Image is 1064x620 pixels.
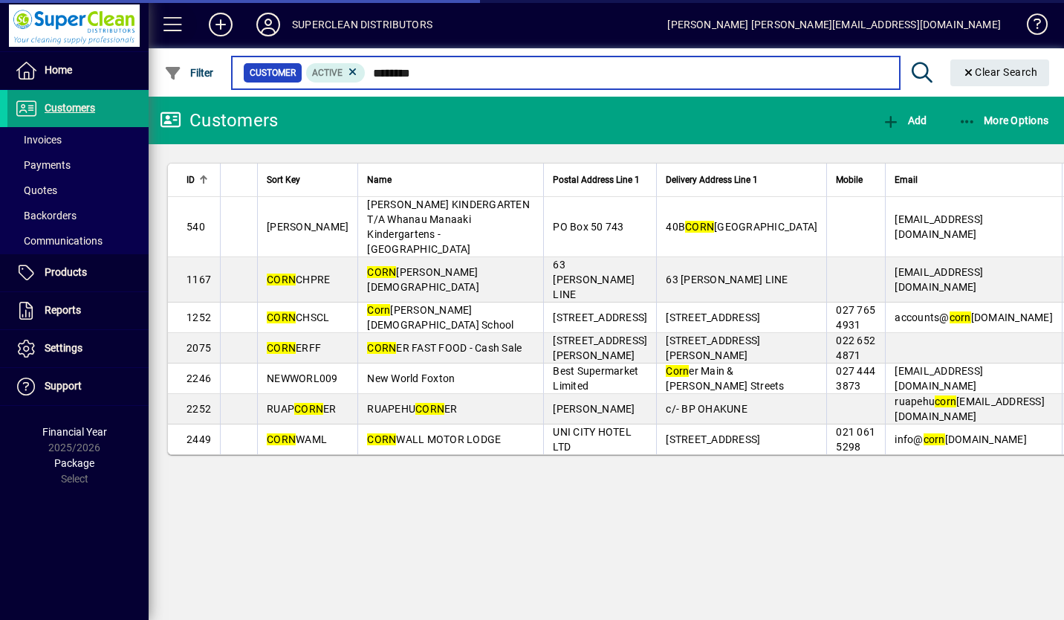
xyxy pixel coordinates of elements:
span: Sort Key [267,172,300,188]
span: 1252 [186,311,211,323]
span: RUAP ER [267,403,337,415]
span: [STREET_ADDRESS][PERSON_NAME] [553,335,647,361]
div: Name [367,172,534,188]
em: Corn [666,365,689,377]
span: 2449 [186,433,211,445]
span: [EMAIL_ADDRESS][DOMAIN_NAME] [895,213,983,240]
span: Add [882,114,927,126]
span: PO Box 50 743 [553,221,623,233]
button: Clear [950,59,1050,86]
button: Add [197,11,244,38]
span: Payments [15,159,71,171]
span: Financial Year [42,426,107,438]
span: ER FAST FOOD - Cash Sale [367,342,522,354]
button: Filter [160,59,218,86]
span: [STREET_ADDRESS] [666,433,760,445]
span: [STREET_ADDRESS] [553,311,647,323]
span: accounts@ [DOMAIN_NAME] [895,311,1053,323]
span: 40B [GEOGRAPHIC_DATA] [666,221,817,233]
div: Email [895,172,1053,188]
span: Mobile [836,172,863,188]
a: Communications [7,228,149,254]
span: Clear Search [962,66,1038,78]
span: Home [45,64,72,76]
span: Filter [164,67,214,79]
span: ruapehu [EMAIL_ADDRESS][DOMAIN_NAME] [895,395,1045,422]
span: Reports [45,304,81,316]
span: c/- BP OHAKUNE [666,403,747,415]
span: Delivery Address Line 1 [666,172,758,188]
mat-chip: Activation Status: Active [306,63,366,83]
span: New World Foxton [367,372,455,384]
span: CHSCL [267,311,329,323]
div: Customers [160,109,278,132]
em: CORN [367,342,396,354]
span: Best Supermarket Limited [553,365,638,392]
span: ID [186,172,195,188]
button: Add [878,107,930,134]
a: Quotes [7,178,149,203]
span: [PERSON_NAME] [553,403,635,415]
a: Reports [7,292,149,329]
em: CORN [267,274,296,285]
span: Communications [15,235,103,247]
span: 2246 [186,372,211,384]
span: 021 061 5298 [836,426,875,453]
span: info@ [DOMAIN_NAME] [895,433,1027,445]
a: Settings [7,330,149,367]
span: [PERSON_NAME][DEMOGRAPHIC_DATA] [367,266,479,293]
span: Customer [250,65,296,80]
em: CORN [267,311,296,323]
em: CORN [267,433,296,445]
span: NEWWORL009 [267,372,338,384]
span: Backorders [15,210,77,222]
em: Corn [367,304,390,316]
span: Invoices [15,134,62,146]
div: SUPERCLEAN DISTRIBUTORS [292,13,432,36]
span: [STREET_ADDRESS] [666,311,760,323]
span: 1167 [186,274,211,285]
span: 63 [PERSON_NAME] LINE [666,274,788,285]
span: [STREET_ADDRESS][PERSON_NAME] [666,335,760,361]
span: Name [367,172,392,188]
span: [EMAIL_ADDRESS][DOMAIN_NAME] [895,266,983,293]
em: corn [924,433,945,445]
a: Home [7,52,149,89]
span: [PERSON_NAME] [267,221,348,233]
span: More Options [958,114,1049,126]
span: Email [895,172,918,188]
a: Backorders [7,203,149,228]
a: Knowledge Base [1016,3,1045,51]
span: WALL MOTOR LODGE [367,433,501,445]
span: RUAPEHU ER [367,403,457,415]
span: 027 765 4931 [836,304,875,331]
em: corn [950,311,971,323]
span: Products [45,266,87,278]
span: CHPRE [267,274,330,285]
a: Support [7,368,149,405]
em: CORN [294,403,323,415]
em: CORN [367,266,396,278]
div: [PERSON_NAME] [PERSON_NAME][EMAIL_ADDRESS][DOMAIN_NAME] [667,13,1001,36]
span: Active [312,68,343,78]
em: corn [935,395,956,407]
span: Support [45,380,82,392]
span: 022 652 4871 [836,335,875,361]
em: CORN [367,433,396,445]
span: WAML [267,433,327,445]
span: UNI CITY HOTEL LTD [553,426,632,453]
a: Invoices [7,127,149,152]
em: CORN [415,403,444,415]
span: 63 [PERSON_NAME] LINE [553,259,635,300]
span: Quotes [15,184,57,196]
span: er Main & [PERSON_NAME] Streets [666,365,784,392]
span: [EMAIL_ADDRESS][DOMAIN_NAME] [895,365,983,392]
span: 027 444 3873 [836,365,875,392]
span: [PERSON_NAME] KINDERGARTEN T/A Whanau Manaaki Kindergartens - [GEOGRAPHIC_DATA] [367,198,530,255]
button: More Options [955,107,1053,134]
span: Settings [45,342,82,354]
span: ERFF [267,342,321,354]
button: Profile [244,11,292,38]
span: Customers [45,102,95,114]
em: CORN [267,342,296,354]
